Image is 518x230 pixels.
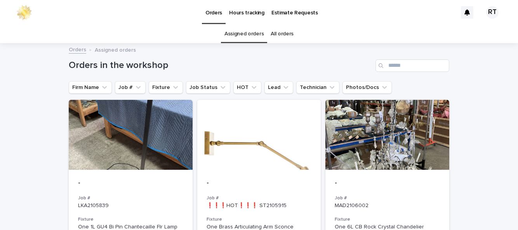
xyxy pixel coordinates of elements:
button: Technician [296,81,339,94]
button: Job Status [186,81,230,94]
h3: Fixture [78,216,183,223]
p: MAD2106002 [335,202,440,209]
button: HOT [233,81,261,94]
div: RT [486,6,499,19]
button: Firm Name [69,81,112,94]
button: Job # [115,81,146,94]
button: Fixture [149,81,183,94]
button: Lead [264,81,293,94]
h3: Fixture [335,216,440,223]
p: Assigned orders [95,45,136,54]
a: Orders [69,45,86,54]
p: - [207,179,312,188]
p: - [335,179,440,188]
h3: Job # [207,195,312,201]
img: 0ffKfDbyRa2Iv8hnaAqg [16,5,33,20]
button: Photos/Docs [342,81,392,94]
a: Assigned orders [224,25,264,43]
a: All orders [271,25,294,43]
p: - [78,179,183,188]
p: LKA2105839 [78,202,183,209]
p: ❗❗❗HOT❗❗❗ ST2105915 [207,202,312,209]
h3: Job # [78,195,183,201]
h3: Fixture [207,216,312,223]
h3: Job # [335,195,440,201]
input: Search [375,59,449,72]
h1: Orders in the workshop [69,60,372,71]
